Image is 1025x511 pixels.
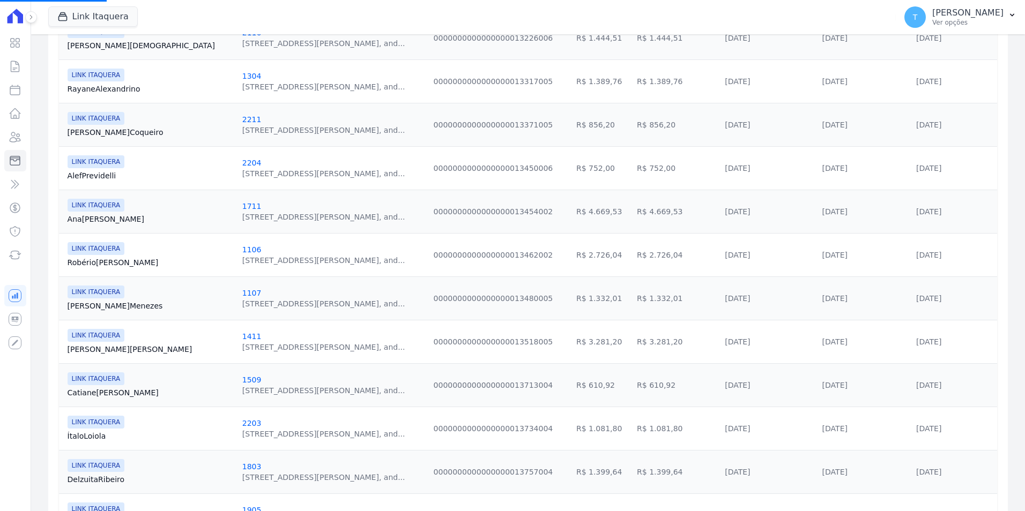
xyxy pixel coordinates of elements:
[68,242,125,255] span: LINK ITAQUERA
[725,337,750,346] a: [DATE]
[822,424,848,433] a: [DATE]
[434,121,553,129] a: 0000000000000000013371005
[242,289,262,297] a: 1107
[916,207,941,216] a: [DATE]
[434,34,553,42] a: 0000000000000000013226006
[633,233,721,276] td: R$ 2.726,04
[725,251,750,259] a: [DATE]
[68,127,234,138] a: [PERSON_NAME]Coqueiro
[572,363,633,407] td: R$ 610,92
[932,7,1004,18] p: [PERSON_NAME]
[725,207,750,216] a: [DATE]
[68,69,125,81] span: LINK ITAQUERA
[725,164,750,172] a: [DATE]
[725,381,750,389] a: [DATE]
[68,387,234,398] a: Catiane[PERSON_NAME]
[68,372,125,385] span: LINK ITAQUERA
[68,416,125,429] span: LINK ITAQUERA
[896,2,1025,32] button: T [PERSON_NAME] Ver opções
[633,320,721,363] td: R$ 3.281,20
[725,424,750,433] a: [DATE]
[822,337,848,346] a: [DATE]
[822,164,848,172] a: [DATE]
[68,112,125,125] span: LINK ITAQUERA
[916,121,941,129] a: [DATE]
[633,407,721,450] td: R$ 1.081,80
[572,146,633,190] td: R$ 752,00
[242,419,262,427] a: 2203
[242,28,262,37] a: 2116
[68,344,234,355] a: [PERSON_NAME][PERSON_NAME]
[242,38,405,49] div: [STREET_ADDRESS][PERSON_NAME], and...
[434,337,553,346] a: 0000000000000000013518005
[916,77,941,86] a: [DATE]
[434,468,553,476] a: 0000000000000000013757004
[242,115,262,124] a: 2211
[68,170,234,181] a: AlefPrevidelli
[572,233,633,276] td: R$ 2.726,04
[725,468,750,476] a: [DATE]
[68,155,125,168] span: LINK ITAQUERA
[434,207,553,216] a: 0000000000000000013454002
[242,202,262,211] a: 1711
[434,77,553,86] a: 0000000000000000013317005
[242,385,405,396] div: [STREET_ADDRESS][PERSON_NAME], and...
[68,199,125,212] span: LINK ITAQUERA
[822,207,848,216] a: [DATE]
[572,190,633,233] td: R$ 4.669,53
[68,40,234,51] a: [PERSON_NAME][DEMOGRAPHIC_DATA]
[916,251,941,259] a: [DATE]
[822,121,848,129] a: [DATE]
[572,407,633,450] td: R$ 1.081,80
[572,276,633,320] td: R$ 1.332,01
[68,431,234,441] a: ÍtaloLoiola
[916,424,941,433] a: [DATE]
[68,214,234,224] a: Ana[PERSON_NAME]
[633,276,721,320] td: R$ 1.332,01
[242,212,405,222] div: [STREET_ADDRESS][PERSON_NAME], and...
[68,329,125,342] span: LINK ITAQUERA
[822,468,848,476] a: [DATE]
[633,146,721,190] td: R$ 752,00
[633,16,721,59] td: R$ 1.444,51
[242,245,262,254] a: 1106
[916,164,941,172] a: [DATE]
[68,459,125,472] span: LINK ITAQUERA
[572,320,633,363] td: R$ 3.281,20
[434,251,553,259] a: 0000000000000000013462002
[242,298,405,309] div: [STREET_ADDRESS][PERSON_NAME], and...
[68,257,234,268] a: Robério[PERSON_NAME]
[822,34,848,42] a: [DATE]
[242,332,262,341] a: 1411
[725,294,750,303] a: [DATE]
[916,381,941,389] a: [DATE]
[242,342,405,352] div: [STREET_ADDRESS][PERSON_NAME], and...
[633,450,721,493] td: R$ 1.399,64
[725,77,750,86] a: [DATE]
[68,285,125,298] span: LINK ITAQUERA
[916,337,941,346] a: [DATE]
[633,59,721,103] td: R$ 1.389,76
[633,103,721,146] td: R$ 856,20
[434,164,553,172] a: 0000000000000000013450006
[68,474,234,485] a: DelzuitaRibeiro
[242,375,262,384] a: 1509
[916,34,941,42] a: [DATE]
[822,294,848,303] a: [DATE]
[633,190,721,233] td: R$ 4.669,53
[242,472,405,483] div: [STREET_ADDRESS][PERSON_NAME], and...
[48,6,138,27] button: Link Itaquera
[572,16,633,59] td: R$ 1.444,51
[822,381,848,389] a: [DATE]
[633,363,721,407] td: R$ 610,92
[725,34,750,42] a: [DATE]
[242,159,262,167] a: 2204
[822,251,848,259] a: [DATE]
[725,121,750,129] a: [DATE]
[242,429,405,439] div: [STREET_ADDRESS][PERSON_NAME], and...
[434,294,553,303] a: 0000000000000000013480005
[822,77,848,86] a: [DATE]
[572,103,633,146] td: R$ 856,20
[434,381,553,389] a: 0000000000000000013713004
[572,450,633,493] td: R$ 1.399,64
